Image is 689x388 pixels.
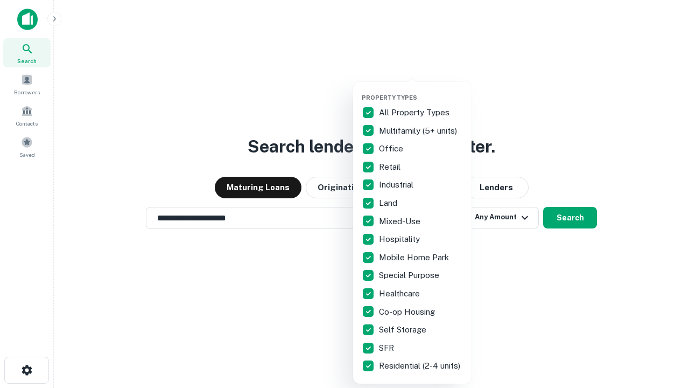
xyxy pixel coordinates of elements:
p: Mobile Home Park [379,251,451,264]
p: Multifamily (5+ units) [379,124,459,137]
p: Retail [379,161,403,174]
p: Land [379,197,399,210]
p: Office [379,142,405,155]
p: Industrial [379,178,416,191]
p: Hospitality [379,233,422,246]
p: Healthcare [379,287,422,300]
iframe: Chat Widget [635,302,689,354]
p: Residential (2-4 units) [379,359,462,372]
span: Property Types [362,94,417,101]
p: Mixed-Use [379,215,423,228]
p: SFR [379,342,396,355]
p: Special Purpose [379,269,441,282]
p: Co-op Housing [379,306,437,318]
p: Self Storage [379,323,428,336]
p: All Property Types [379,106,452,119]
